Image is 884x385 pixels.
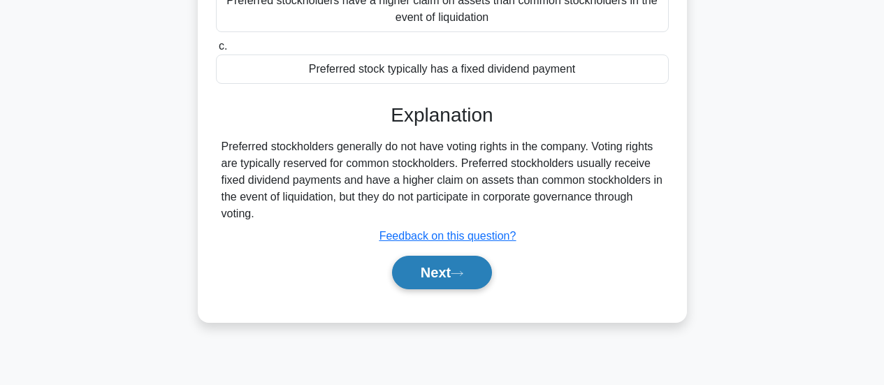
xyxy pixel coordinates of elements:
[219,40,227,52] span: c.
[392,256,492,289] button: Next
[222,138,663,222] div: Preferred stockholders generally do not have voting rights in the company. Voting rights are typi...
[379,230,516,242] a: Feedback on this question?
[224,103,660,127] h3: Explanation
[216,55,669,84] div: Preferred stock typically has a fixed dividend payment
